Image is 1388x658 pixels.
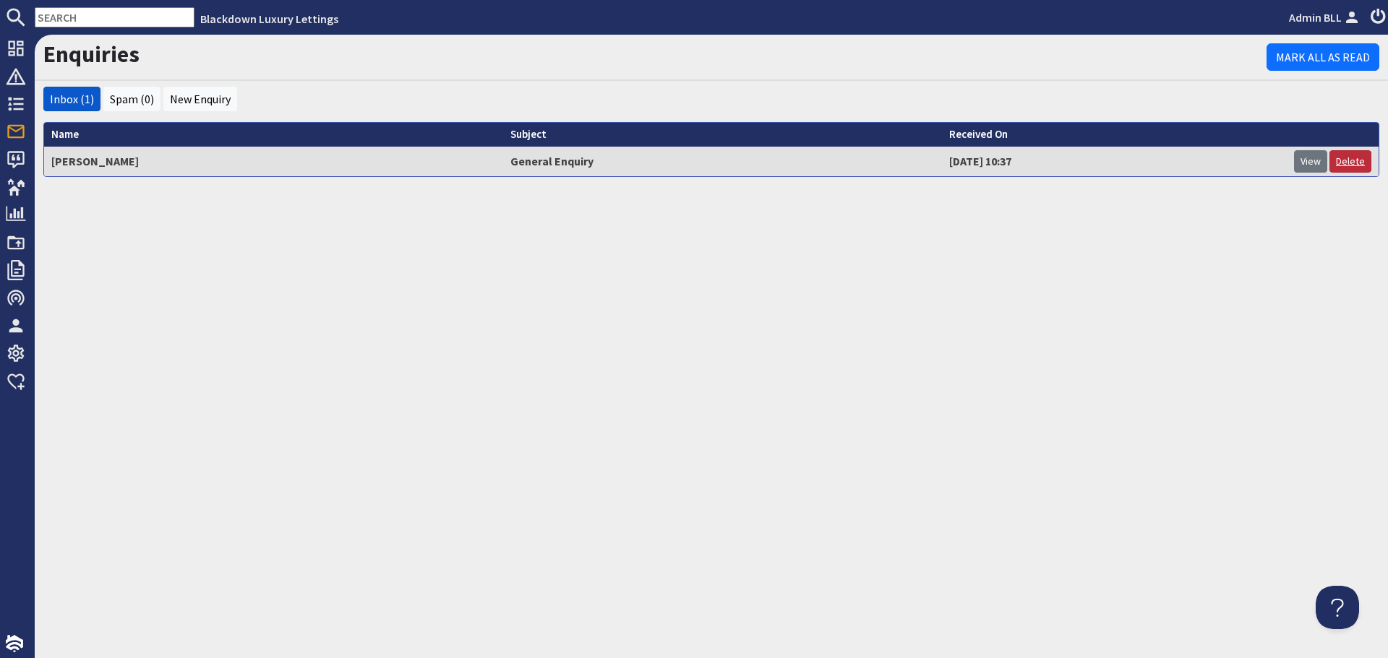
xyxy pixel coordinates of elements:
iframe: Toggle Customer Support [1316,586,1359,629]
td: [DATE] 10:37 [942,147,1287,176]
a: Spam (0) [110,92,154,106]
a: New Enquiry [170,92,231,106]
a: Mark All As Read [1267,43,1379,71]
a: Inbox (1) [50,92,94,106]
img: staytech_i_w-64f4e8e9ee0a9c174fd5317b4b171b261742d2d393467e5bdba4413f4f884c10.svg [6,635,23,652]
a: Blackdown Luxury Lettings [200,12,338,26]
a: Enquiries [43,40,140,69]
td: General Enquiry [503,147,943,176]
a: Admin BLL [1289,9,1362,26]
input: SEARCH [35,7,194,27]
th: Received On [942,123,1287,147]
a: View [1294,150,1327,173]
th: Subject [503,123,943,147]
a: Delete [1329,150,1371,173]
td: [PERSON_NAME] [44,147,503,176]
th: Name [44,123,503,147]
